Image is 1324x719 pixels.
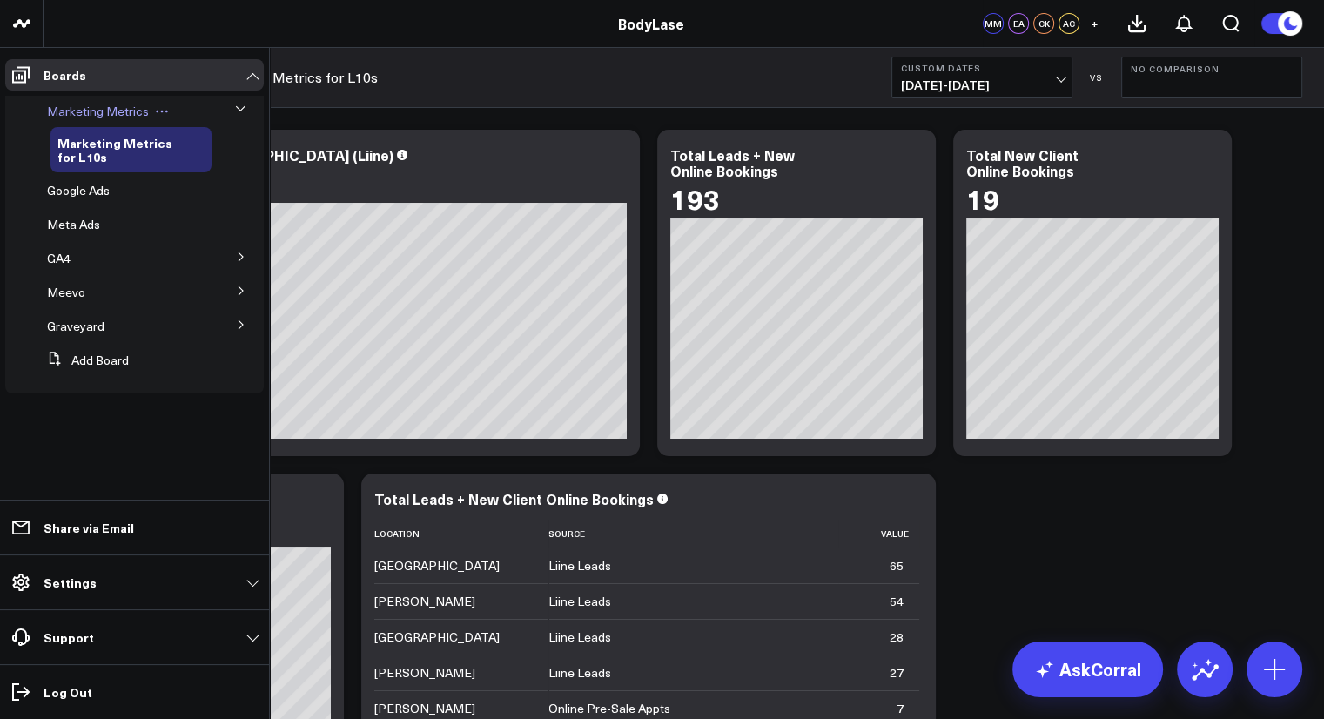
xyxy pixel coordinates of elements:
div: [PERSON_NAME] [374,593,475,610]
div: MM [983,13,1004,34]
button: No Comparison [1121,57,1302,98]
div: [GEOGRAPHIC_DATA] [374,557,500,575]
div: 65 [890,557,904,575]
div: 27 [890,664,904,682]
th: Value [838,520,919,548]
a: Meta Ads [47,218,100,232]
div: 19 [966,183,999,214]
div: Total New Client Online Bookings [966,145,1079,180]
div: Liine Leads [548,593,611,610]
div: 28 [890,628,904,646]
a: Marketing Metrics for L10s [205,68,378,87]
div: AC [1059,13,1079,34]
div: 7 [897,700,904,717]
div: Liine Leads [548,664,611,682]
div: Total Leads + New Online Bookings [670,145,795,180]
div: [GEOGRAPHIC_DATA] [374,628,500,646]
span: Marketing Metrics for L10s [57,134,172,165]
button: + [1084,13,1105,34]
b: No Comparison [1131,64,1293,74]
div: Liine Leads [548,557,611,575]
p: Settings [44,575,97,589]
p: Share via Email [44,521,134,534]
b: Custom Dates [901,63,1063,73]
a: Marketing Metrics [47,104,149,118]
a: Log Out [5,676,264,708]
p: Boards [44,68,86,82]
a: Graveyard [47,319,104,333]
span: Meta Ads [47,216,100,232]
span: Marketing Metrics [47,103,149,119]
div: 193 [670,183,720,214]
a: BodyLase [618,14,684,33]
a: GA4 [47,252,71,265]
div: EA [1008,13,1029,34]
div: [PERSON_NAME] [374,664,475,682]
p: Support [44,630,94,644]
button: Custom Dates[DATE]-[DATE] [891,57,1072,98]
div: Total Leads + New Client Online Bookings [374,489,654,508]
a: Marketing Metrics for L10s [57,136,191,164]
span: Graveyard [47,318,104,334]
span: Google Ads [47,182,110,198]
div: CK [1033,13,1054,34]
span: Meevo [47,284,85,300]
div: [PERSON_NAME] [374,700,475,717]
div: Liine Leads [548,628,611,646]
p: Log Out [44,685,92,699]
span: + [1091,17,1099,30]
div: 54 [890,593,904,610]
a: AskCorral [1012,642,1163,697]
span: GA4 [47,250,71,266]
div: Online Pre-Sale Appts [548,700,670,717]
th: Location [374,520,548,548]
a: Google Ads [47,184,110,198]
div: VS [1081,72,1112,83]
button: Add Board [40,345,129,376]
span: [DATE] - [DATE] [901,78,1063,92]
th: Source [548,520,838,548]
a: Meevo [47,286,85,299]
